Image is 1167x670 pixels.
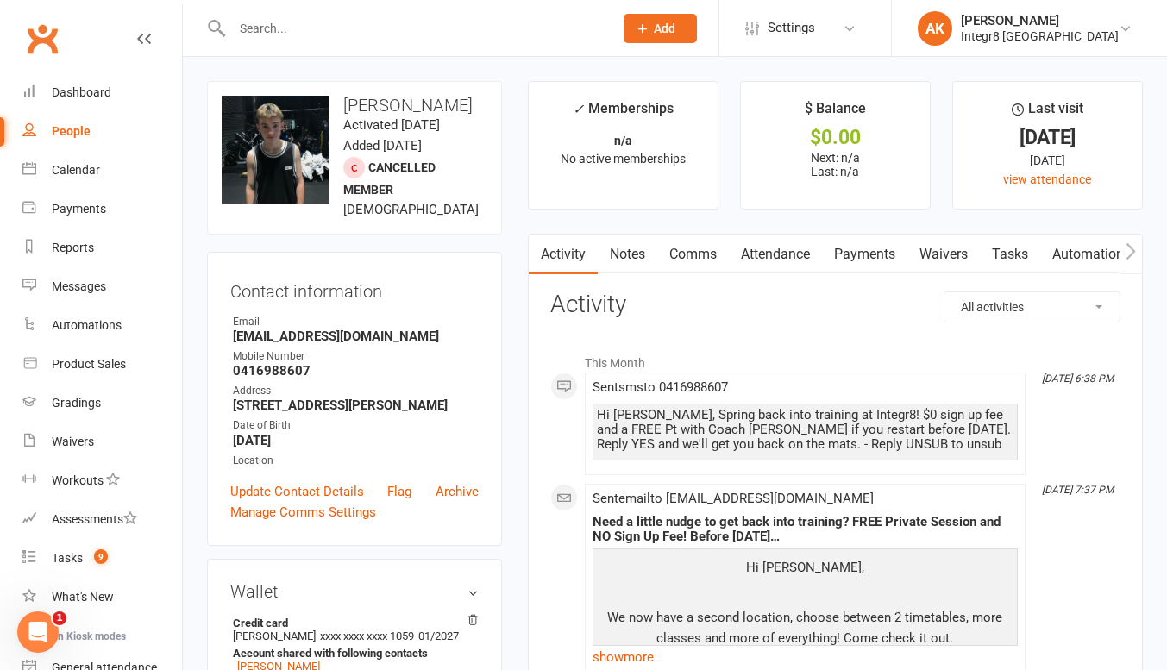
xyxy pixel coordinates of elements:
a: Calendar [22,151,182,190]
strong: [EMAIL_ADDRESS][DOMAIN_NAME] [233,329,479,344]
div: Memberships [573,97,674,129]
strong: [DATE] [233,433,479,448]
div: [DATE] [969,151,1126,170]
a: Workouts [22,461,182,500]
a: Activity [529,235,598,274]
strong: n/a [614,134,632,147]
a: view attendance [1003,172,1091,186]
a: Clubworx [21,17,64,60]
div: Calendar [52,163,100,177]
div: Messages [52,279,106,293]
strong: [STREET_ADDRESS][PERSON_NAME] [233,398,479,413]
div: $ Balance [805,97,866,128]
span: Sent email to [EMAIL_ADDRESS][DOMAIN_NAME] [593,491,874,506]
a: Archive [436,481,479,502]
a: Dashboard [22,73,182,112]
a: Waivers [907,235,980,274]
div: Hi [PERSON_NAME], Spring back into training at Integr8! $0 sign up fee and a FREE Pt with Coach [... [597,408,1013,452]
div: Payments [52,202,106,216]
div: Reports [52,241,94,254]
div: Automations [52,318,122,332]
div: People [52,124,91,138]
h3: [PERSON_NAME] [222,96,487,115]
input: Search... [227,16,601,41]
span: Cancelled member [343,160,436,197]
strong: Account shared with following contacts [233,647,470,660]
a: Messages [22,267,182,306]
span: Add [654,22,675,35]
a: Attendance [729,235,822,274]
a: Payments [822,235,907,274]
div: [PERSON_NAME] [961,13,1119,28]
p: Next: n/a Last: n/a [756,151,914,178]
time: Added [DATE] [343,138,422,153]
a: show more [593,645,1018,669]
a: Product Sales [22,345,182,384]
div: Gradings [52,396,101,410]
a: People [22,112,182,151]
a: Automations [22,306,182,345]
span: 1 [53,611,66,625]
div: Waivers [52,435,94,448]
span: Settings [768,9,815,47]
h3: Wallet [230,582,479,601]
div: $0.00 [756,128,914,147]
i: [DATE] 7:37 PM [1042,484,1114,496]
a: Tasks 9 [22,539,182,578]
iframe: Intercom live chat [17,611,59,653]
h3: Activity [550,291,1120,318]
div: Tasks [52,551,83,565]
div: Mobile Number [233,348,479,365]
span: xxxx xxxx xxxx 1059 [320,629,414,642]
a: Comms [657,235,729,274]
span: [DEMOGRAPHIC_DATA] [343,202,479,217]
a: Notes [598,235,657,274]
span: 01/2027 [418,629,459,642]
div: Product Sales [52,357,126,371]
a: Update Contact Details [230,481,364,502]
div: Workouts [52,473,104,487]
div: Date of Birth [233,417,479,434]
div: Email [233,314,479,330]
time: Activated [DATE] [343,117,440,133]
div: Address [233,383,479,399]
span: Sent sms to 0416988607 [593,379,728,395]
div: [DATE] [969,128,1126,147]
p: We now have a second location, choose between 2 timetables, more classes and more of everything! ... [597,607,1013,653]
span: No active memberships [561,152,686,166]
h3: Contact information [230,275,479,301]
a: Gradings [22,384,182,423]
strong: Credit card [233,617,470,629]
button: Add [624,14,697,43]
a: Tasks [980,235,1040,274]
div: AK [918,11,952,46]
a: Assessments [22,500,182,539]
i: ✓ [573,101,584,117]
strong: 0416988607 [233,363,479,379]
a: Manage Comms Settings [230,502,376,523]
div: Last visit [1012,97,1083,128]
div: Assessments [52,512,137,526]
a: Waivers [22,423,182,461]
i: [DATE] 6:38 PM [1042,373,1114,385]
li: This Month [550,345,1120,373]
div: Need a little nudge to get back into training? FREE Private Session and NO Sign Up Fee! Before [D... [593,515,1018,544]
span: 9 [94,549,108,564]
div: Dashboard [52,85,111,99]
a: Automations [1040,235,1143,274]
a: Payments [22,190,182,229]
div: Location [233,453,479,469]
a: Reports [22,229,182,267]
a: What's New [22,578,182,617]
p: Hi [PERSON_NAME], [597,557,1013,582]
div: What's New [52,590,114,604]
a: Flag [387,481,411,502]
div: Integr8 [GEOGRAPHIC_DATA] [961,28,1119,44]
img: image1745912118.png [222,96,329,204]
